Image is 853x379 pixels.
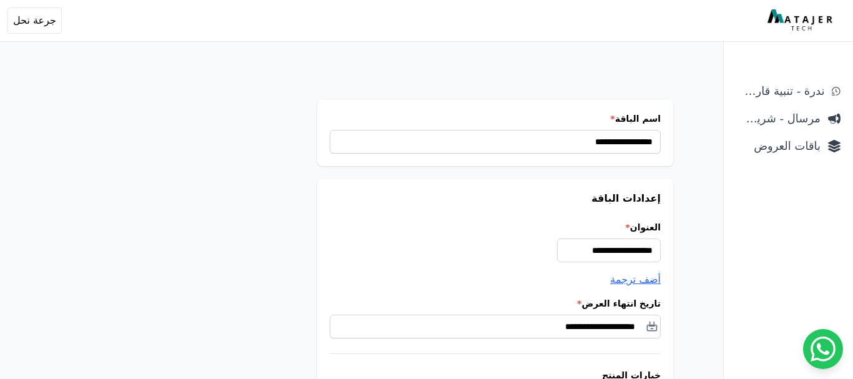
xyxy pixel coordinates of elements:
span: ندرة - تنبية قارب علي النفاذ [736,82,824,100]
span: أضف ترجمة [610,273,661,285]
span: مرسال - شريط دعاية [736,110,821,127]
a: باقات العروض [731,135,846,157]
button: أضف ترجمة [610,272,661,287]
img: MatajerTech Logo [767,9,836,32]
button: جرعة نحل [7,7,62,34]
label: تاريخ انتهاء العرض [330,297,661,310]
a: ندرة - تنبية قارب علي النفاذ [731,80,846,102]
span: جرعة نحل [13,13,56,28]
a: مرسال - شريط دعاية [731,107,846,130]
label: العنوان [330,221,661,234]
label: اسم الباقة [330,112,661,125]
h3: إعدادات الباقة [330,191,661,206]
span: باقات العروض [736,137,821,155]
